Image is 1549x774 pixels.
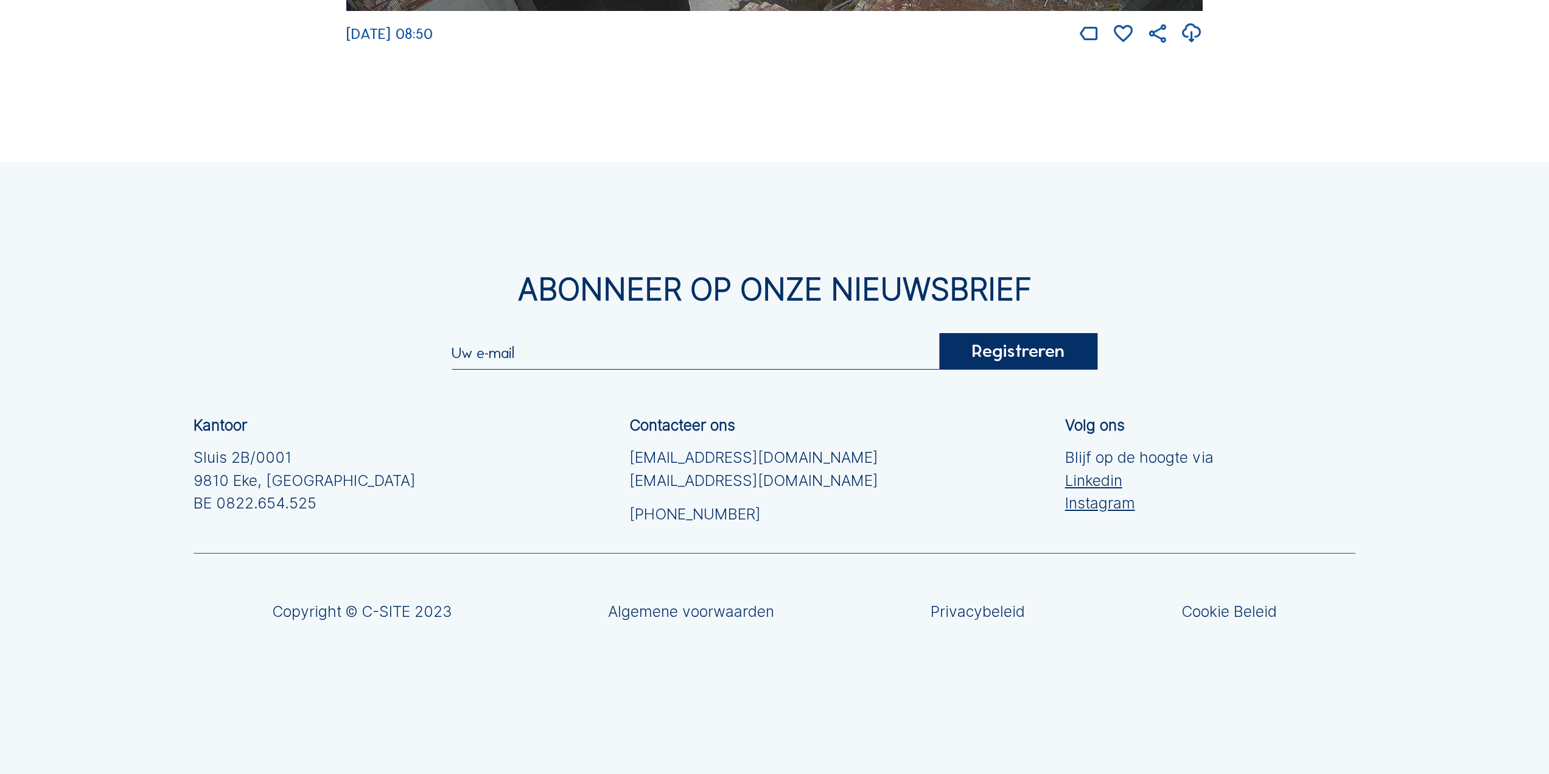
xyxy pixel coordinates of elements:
a: Linkedin [1065,470,1214,492]
div: Registreren [940,333,1098,370]
div: Blijf op de hoogte via [1065,446,1214,515]
div: Copyright © C-SITE 2023 [272,604,452,619]
span: [DATE] 08:50 [346,24,433,43]
a: [EMAIL_ADDRESS][DOMAIN_NAME] [629,470,878,492]
div: Sluis 2B/0001 9810 Eke, [GEOGRAPHIC_DATA] BE 0822.654.525 [194,446,416,515]
a: Instagram [1065,492,1214,515]
a: Privacybeleid [931,604,1025,619]
input: Uw e-mail [452,343,940,362]
div: Abonneer op onze nieuwsbrief [194,275,1355,305]
div: Contacteer ons [629,418,735,433]
div: Kantoor [194,418,247,433]
a: [EMAIL_ADDRESS][DOMAIN_NAME] [629,446,878,469]
a: [PHONE_NUMBER] [629,503,878,526]
a: Algemene voorwaarden [608,604,774,619]
a: Cookie Beleid [1181,604,1277,619]
div: Volg ons [1065,418,1125,433]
